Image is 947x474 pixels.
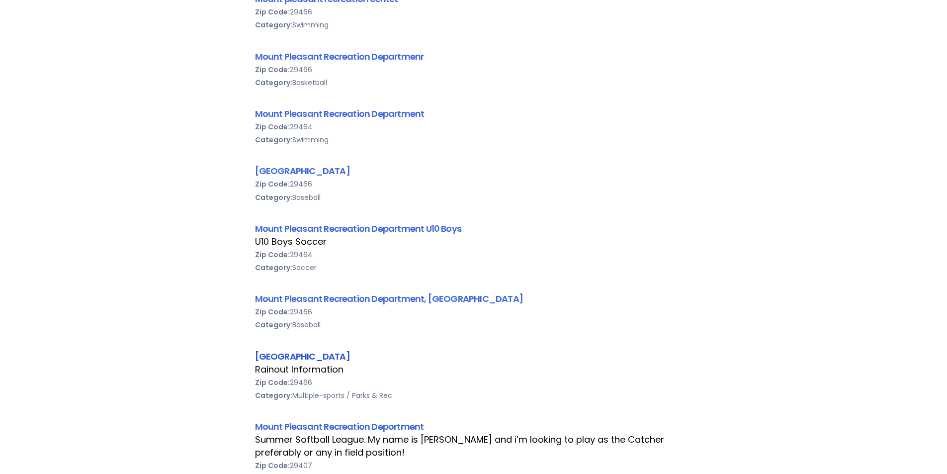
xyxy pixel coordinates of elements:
b: Zip Code: [255,378,290,387]
div: Swimming [255,18,692,31]
div: Soccer [255,261,692,274]
b: Zip Code: [255,179,290,189]
b: Zip Code: [255,250,290,260]
div: 29466 [255,376,692,389]
div: Mount Pleasant Recreation Department, [GEOGRAPHIC_DATA] [255,292,692,305]
div: Multiple-sports / Parks & Rec [255,389,692,402]
div: Swimming [255,133,692,146]
div: Summer Softball League. My name is [PERSON_NAME] and i’m looking to play as the Catcher preferabl... [255,433,692,459]
b: Category: [255,192,292,202]
a: [GEOGRAPHIC_DATA] [255,165,350,177]
a: Mount Pleasant Recreation Department [255,107,425,120]
div: Mount Pleasant Recreation Deportment [255,420,692,433]
div: Mount Pleasant Recreation Departmenr [255,50,692,63]
b: Category: [255,78,292,88]
div: Rainout Information [255,363,692,376]
b: Zip Code: [255,307,290,317]
a: [GEOGRAPHIC_DATA] [255,350,350,363]
b: Category: [255,20,292,30]
div: [GEOGRAPHIC_DATA] [255,164,692,178]
div: 29464 [255,248,692,261]
div: Mount Pleasant Recreation Department [255,107,692,120]
b: Category: [255,263,292,273]
div: 29464 [255,120,692,133]
b: Zip Code: [255,65,290,75]
div: 29407 [255,459,692,472]
div: Basketball [255,76,692,89]
a: Mount Pleasant Recreation Departmenr [255,50,424,63]
b: Zip Code: [255,461,290,471]
div: 29466 [255,305,692,318]
b: Category: [255,135,292,145]
div: Baseball [255,318,692,331]
div: [GEOGRAPHIC_DATA] [255,350,692,363]
div: 29466 [255,63,692,76]
div: Mount Pleasant Recreation Department U10 Boys [255,222,692,235]
a: Mount Pleasant Recreation Deportment [255,420,424,433]
b: Category: [255,390,292,400]
a: Mount Pleasant Recreation Department U10 Boys [255,222,462,235]
b: Zip Code: [255,122,290,132]
b: Category: [255,320,292,330]
div: 29466 [255,178,692,190]
div: Baseball [255,191,692,204]
div: 29466 [255,5,692,18]
a: Mount Pleasant Recreation Department, [GEOGRAPHIC_DATA] [255,292,523,305]
b: Zip Code: [255,7,290,17]
div: U10 Boys Soccer [255,235,692,248]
